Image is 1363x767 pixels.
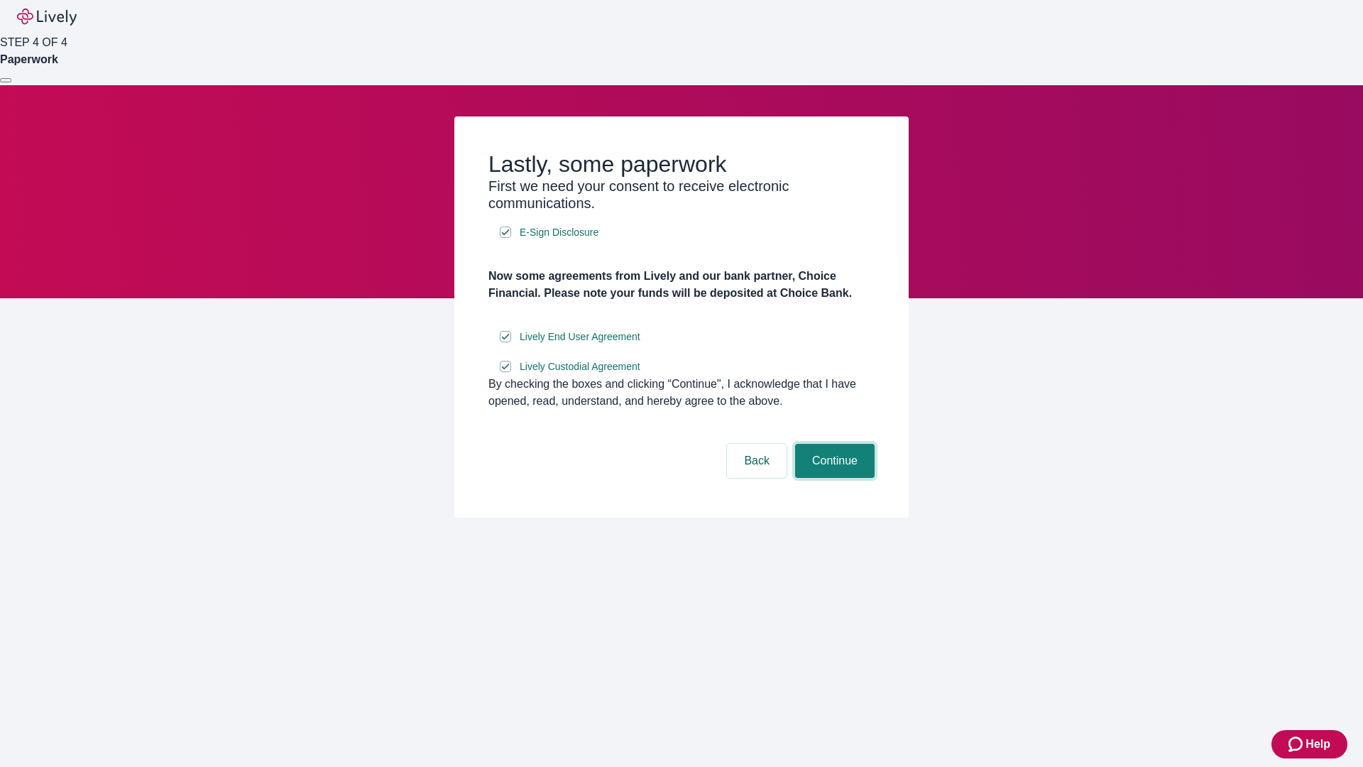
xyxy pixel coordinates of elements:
a: e-sign disclosure document [517,224,601,241]
span: E-Sign Disclosure [520,225,598,240]
div: By checking the boxes and clicking “Continue", I acknowledge that I have opened, read, understand... [488,376,875,410]
a: e-sign disclosure document [517,358,643,376]
h3: First we need your consent to receive electronic communications. [488,178,875,212]
button: Continue [795,444,875,478]
span: Lively Custodial Agreement [520,359,640,374]
span: Help [1305,736,1330,753]
img: Lively [17,9,77,26]
h4: Now some agreements from Lively and our bank partner, Choice Financial. Please note your funds wi... [488,268,875,302]
button: Zendesk support iconHelp [1271,730,1347,758]
svg: Zendesk support icon [1288,736,1305,753]
button: Back [727,444,787,478]
span: Lively End User Agreement [520,330,640,344]
a: e-sign disclosure document [517,328,643,346]
h2: Lastly, some paperwork [488,151,875,178]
